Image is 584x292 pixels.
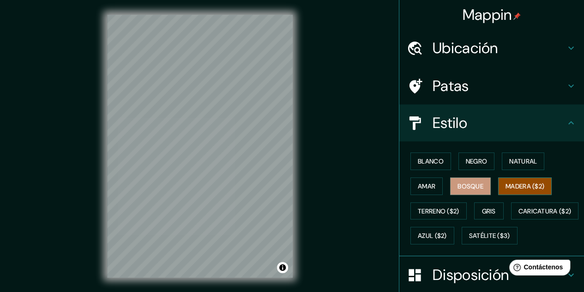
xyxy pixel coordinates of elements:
font: Azul ($2) [418,232,447,240]
button: Activar o desactivar atribución [277,262,288,273]
font: Disposición [433,265,509,285]
button: Amar [410,177,443,195]
button: Terreno ($2) [410,202,467,220]
font: Bosque [458,182,483,190]
iframe: Lanzador de widgets de ayuda [502,256,574,282]
font: Amar [418,182,435,190]
img: pin-icon.png [513,12,521,20]
button: Satélite ($3) [462,227,518,244]
button: Blanco [410,152,451,170]
div: Ubicación [399,30,584,67]
button: Madera ($2) [498,177,552,195]
font: Mappin [463,5,512,24]
div: Estilo [399,104,584,141]
font: Caricatura ($2) [518,207,572,215]
canvas: Mapa [107,15,293,278]
button: Caricatura ($2) [511,202,579,220]
font: Blanco [418,157,444,165]
font: Negro [466,157,488,165]
font: Terreno ($2) [418,207,459,215]
font: Madera ($2) [506,182,544,190]
button: Negro [458,152,495,170]
font: Ubicación [433,38,498,58]
font: Estilo [433,113,467,133]
button: Natural [502,152,544,170]
button: Azul ($2) [410,227,454,244]
font: Satélite ($3) [469,232,510,240]
font: Gris [482,207,496,215]
font: Patas [433,76,469,96]
button: Gris [474,202,504,220]
font: Natural [509,157,537,165]
div: Patas [399,67,584,104]
button: Bosque [450,177,491,195]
